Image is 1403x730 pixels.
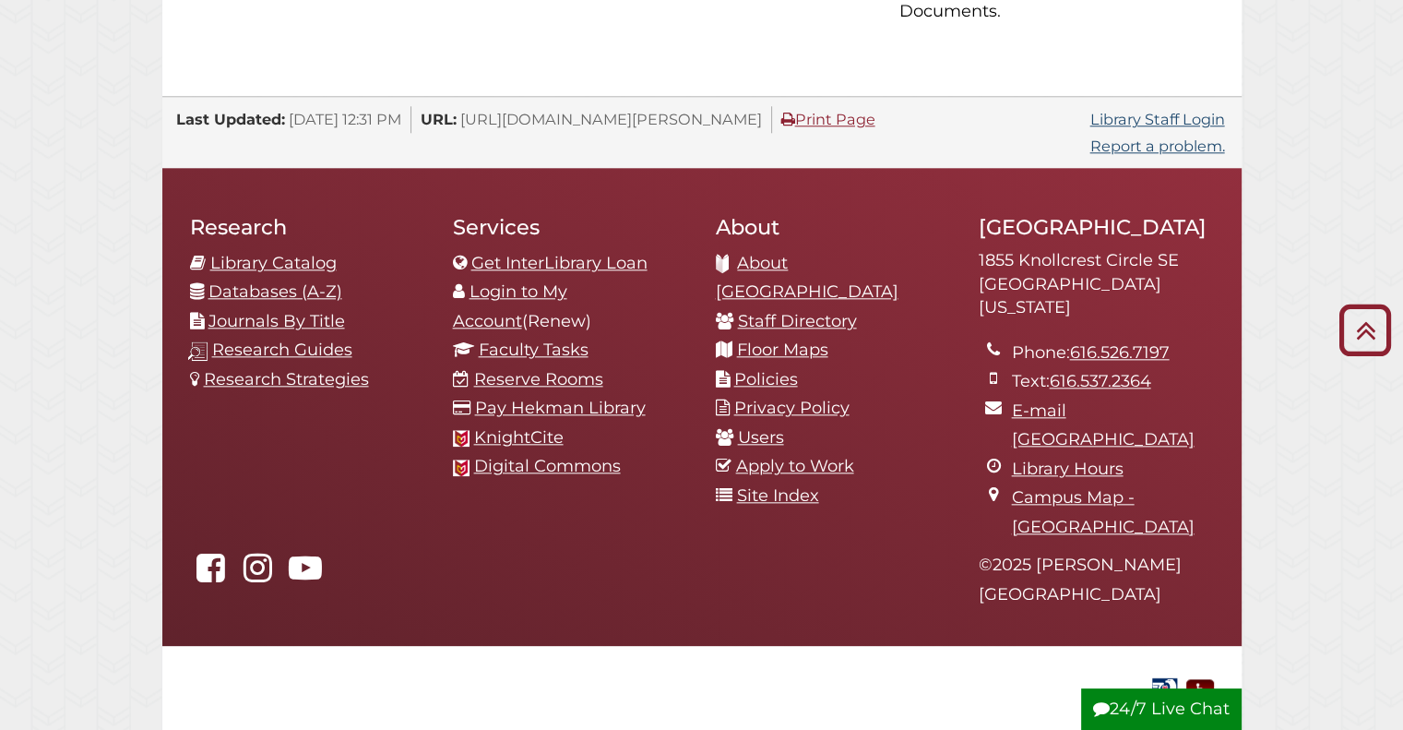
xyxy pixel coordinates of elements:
[979,249,1214,320] address: 1855 Knollcrest Circle SE [GEOGRAPHIC_DATA][US_STATE]
[190,214,425,240] h2: Research
[737,485,819,506] a: Site Index
[1012,459,1124,479] a: Library Hours
[1147,677,1182,698] a: Government Documents Federal Depository Library
[289,110,401,128] span: [DATE] 12:31 PM
[1070,342,1170,363] a: 616.526.7197
[208,281,342,302] a: Databases (A-Z)
[737,340,828,360] a: Floor Maps
[453,460,470,476] img: Calvin favicon logo
[237,564,279,584] a: hekmanlibrary on Instagram
[1012,487,1195,537] a: Campus Map - [GEOGRAPHIC_DATA]
[204,369,369,389] a: Research Strategies
[474,427,564,448] a: KnightCite
[1090,137,1225,155] a: Report a problem.
[1012,339,1214,368] li: Phone:
[734,398,850,418] a: Privacy Policy
[460,110,762,128] span: [URL][DOMAIN_NAME][PERSON_NAME]
[475,398,646,418] a: Pay Hekman Library
[738,311,857,331] a: Staff Directory
[1186,676,1214,702] img: Disability Assistance
[474,369,603,389] a: Reserve Rooms
[781,110,875,128] a: Print Page
[453,214,688,240] h2: Services
[212,340,352,360] a: Research Guides
[474,456,621,476] a: Digital Commons
[1332,315,1398,345] a: Back to Top
[210,253,337,273] a: Library Catalog
[1050,371,1151,391] a: 616.537.2364
[453,430,470,447] img: Calvin favicon logo
[479,340,589,360] a: Faculty Tasks
[208,311,345,331] a: Journals By Title
[1147,676,1182,702] img: Government Documents Federal Depository Library
[1012,367,1214,397] li: Text:
[176,110,285,128] span: Last Updated:
[1012,401,1195,450] a: E-mail [GEOGRAPHIC_DATA]
[190,564,232,584] a: Hekman Library on Facebook
[188,341,208,361] img: research-guides-icon-white_37x37.png
[453,281,567,331] a: Login to My Account
[716,214,951,240] h2: About
[1186,677,1214,698] a: Disability Assistance
[471,253,648,273] a: Get InterLibrary Loan
[421,110,457,128] span: URL:
[736,456,854,476] a: Apply to Work
[734,369,798,389] a: Policies
[1090,110,1225,128] a: Library Staff Login
[979,551,1214,609] p: © 2025 [PERSON_NAME][GEOGRAPHIC_DATA]
[781,112,795,126] i: Print Page
[453,278,688,336] li: (Renew)
[738,427,784,448] a: Users
[284,564,327,584] a: Hekman Library on YouTube
[979,214,1214,240] h2: [GEOGRAPHIC_DATA]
